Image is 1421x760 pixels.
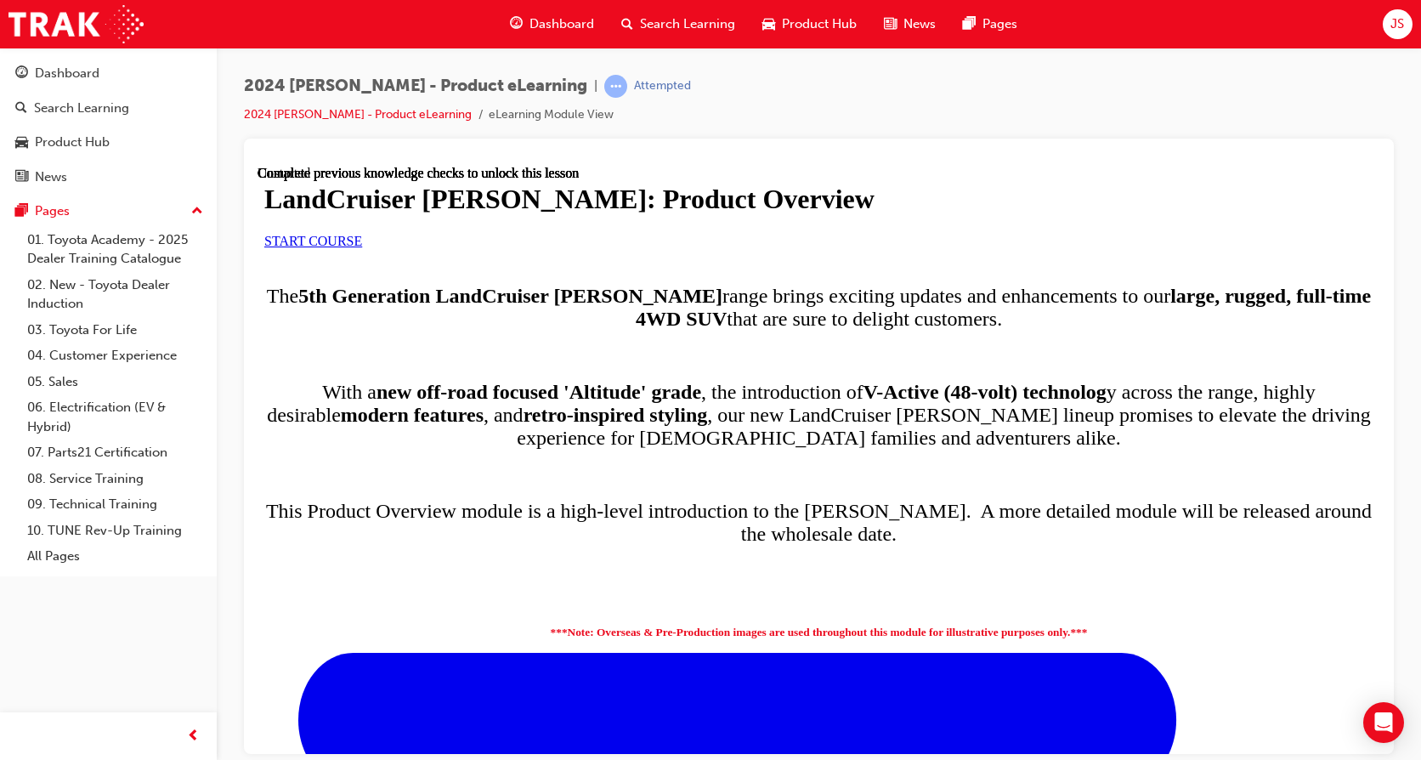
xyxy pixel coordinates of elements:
[20,343,210,369] a: 04. Customer Experience
[34,99,129,118] div: Search Learning
[15,135,28,150] span: car-icon
[244,77,587,96] span: 2024 [PERSON_NAME] - Product eLearning
[1363,702,1404,743] div: Open Intercom Messenger
[7,54,210,196] button: DashboardSearch LearningProduct HubNews
[20,518,210,544] a: 10. TUNE Rev-Up Training
[7,68,105,82] a: START COURSE
[1390,14,1404,34] span: JS
[244,107,472,122] a: 2024 [PERSON_NAME] - Product eLearning
[963,14,976,35] span: pages-icon
[15,204,28,219] span: pages-icon
[83,238,226,260] strong: modern features
[119,215,444,237] strong: new off-road focused 'Altitude' grade
[606,215,849,237] strong: V-Active (48-volt) technolog
[191,201,203,223] span: up-icon
[293,460,830,473] strong: ***Note: Overseas & Pre-Production images are used throughout this module for illustrative purpos...
[41,119,465,141] strong: 5th Generation LandCruiser [PERSON_NAME]
[903,14,936,34] span: News
[7,162,210,193] a: News
[8,5,144,43] img: Trak
[640,14,735,34] span: Search Learning
[266,238,450,260] strong: retro-inspired styling
[749,7,870,42] a: car-iconProduct Hub
[7,18,1116,49] h1: LandCruiser [PERSON_NAME]: Product Overview
[7,58,210,89] a: Dashboard
[20,440,210,466] a: 07. Parts21 Certification
[35,64,99,83] div: Dashboard
[15,66,28,82] span: guage-icon
[621,14,633,35] span: search-icon
[35,201,70,221] div: Pages
[20,369,210,395] a: 05. Sales
[982,14,1017,34] span: Pages
[20,491,210,518] a: 09. Technical Training
[782,14,857,34] span: Product Hub
[510,14,523,35] span: guage-icon
[634,78,691,94] div: Attempted
[20,543,210,570] a: All Pages
[762,14,775,35] span: car-icon
[7,127,210,158] a: Product Hub
[594,77,597,96] span: |
[489,105,614,125] li: eLearning Module View
[608,7,749,42] a: search-iconSearch Learning
[8,334,1114,379] span: This Product Overview module is a high-level introduction to the [PERSON_NAME]. A more detailed m...
[15,170,28,185] span: news-icon
[20,317,210,343] a: 03. Toyota For Life
[604,75,627,98] span: learningRecordVerb_ATTEMPT-icon
[35,133,110,152] div: Product Hub
[35,167,67,187] div: News
[20,227,210,272] a: 01. Toyota Academy - 2025 Dealer Training Catalogue
[1383,9,1413,39] button: JS
[7,196,210,227] button: Pages
[20,466,210,492] a: 08. Service Training
[884,14,897,35] span: news-icon
[7,93,210,124] a: Search Learning
[20,394,210,440] a: 06. Electrification (EV & Hybrid)
[870,7,949,42] a: news-iconNews
[949,7,1031,42] a: pages-iconPages
[496,7,608,42] a: guage-iconDashboard
[20,272,210,317] a: 02. New - Toyota Dealer Induction
[378,119,1113,164] strong: large, rugged, full-time 4WD SUV
[529,14,594,34] span: Dashboard
[9,215,1113,283] span: With a , the introduction of y across the range, highly desirable , and , our new LandCruiser [PE...
[15,101,27,116] span: search-icon
[187,726,200,747] span: prev-icon
[9,119,1113,164] span: The range brings exciting updates and enhancements to our that are sure to delight customers.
